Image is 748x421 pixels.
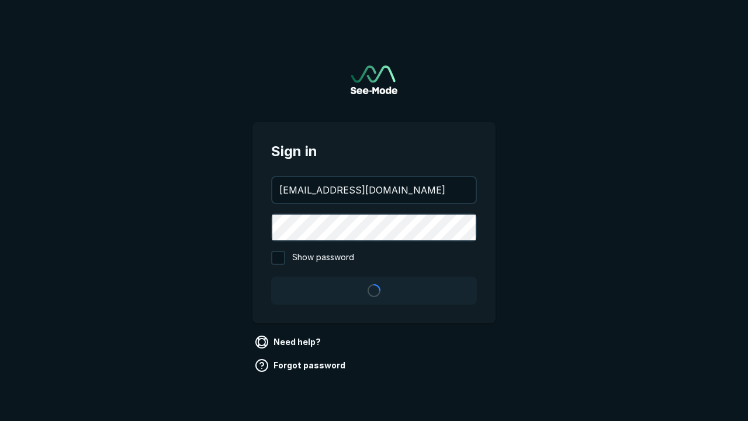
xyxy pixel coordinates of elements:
a: Need help? [252,333,325,351]
span: Sign in [271,141,477,162]
img: See-Mode Logo [351,65,397,94]
a: Forgot password [252,356,350,375]
a: Go to sign in [351,65,397,94]
span: Show password [292,251,354,265]
input: your@email.com [272,177,476,203]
